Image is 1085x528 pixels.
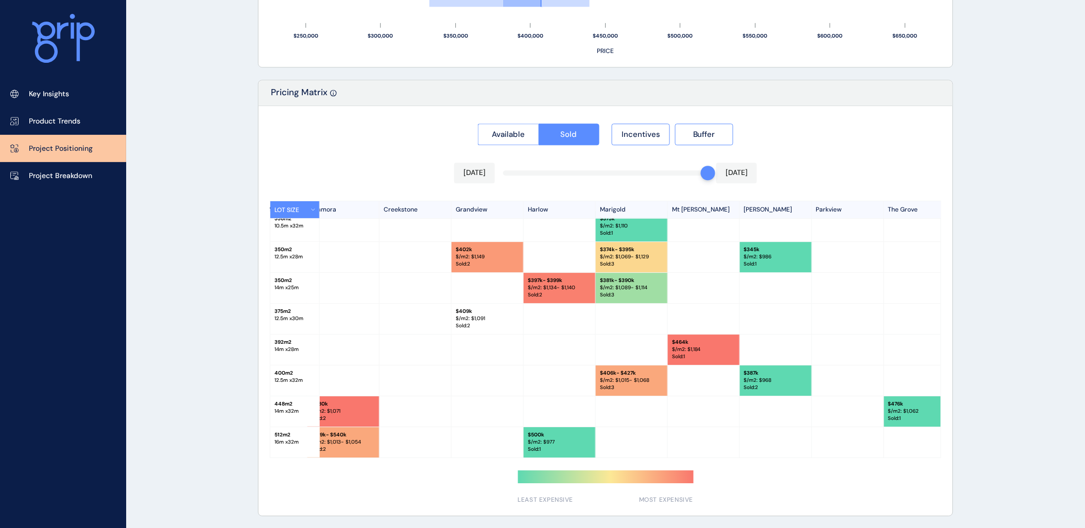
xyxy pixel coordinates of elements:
p: 12.5 m x 28 m [274,253,315,260]
p: $/m2: $ 1,110 [600,222,663,230]
p: Sold : 1 [528,446,591,453]
p: Sold : 1 [888,415,952,422]
p: The Grove [884,201,956,218]
text: PRICE [597,47,614,55]
p: $ 406k - $427k [600,369,663,377]
span: Sold [561,129,577,139]
text: $500,000 [668,32,693,39]
button: Incentives [612,124,670,145]
p: $/m2: $ 1,149 [456,253,519,260]
p: [DATE] [726,168,748,178]
p: Sold : 1 [744,260,807,268]
p: $ 374k - $395k [600,246,663,253]
p: $ 476k [888,400,952,408]
p: $ 402k [456,246,519,253]
p: $/m2: $ 1,184 [672,346,735,353]
p: Sold : 2 [312,446,375,453]
p: $/m2: $ 1,013 - $1,054 [312,438,375,446]
p: $/m2: $ 986 [744,253,807,260]
p: 16 m x 32 m [274,438,315,446]
span: Incentives [622,129,660,139]
p: $/m2: $ 1,134 - $1,140 [528,284,591,291]
p: Sold : 1 [672,353,735,360]
button: Sold [539,124,600,145]
button: LOT SIZE [270,201,320,218]
p: $ 387k [744,369,807,377]
p: 12.5 m x 32 m [274,377,315,384]
p: [DATE] [463,168,486,178]
p: Project Positioning [29,144,93,154]
p: Harlow [524,201,596,218]
p: $ 381k - $390k [600,277,663,284]
p: 375 m2 [274,308,315,315]
p: $/m2: $ 1,091 [456,315,519,322]
p: $ 373k [600,215,663,222]
p: $/m2: $ 1,015 - $1,068 [600,377,663,384]
p: 336 m2 [274,215,315,222]
p: 14 m x 28 m [274,346,315,353]
p: Mt [PERSON_NAME] [668,201,740,218]
p: Sold : 1 [600,230,663,237]
p: 350 m2 [274,277,315,284]
p: 400 m2 [274,369,315,377]
button: Buffer [675,124,733,145]
p: $ 345k [744,246,807,253]
span: Buffer [693,129,715,139]
p: $/m2: $ 1,062 [888,408,952,415]
p: Sold : 3 [600,384,663,391]
p: Key Insights [29,89,69,99]
p: $ 464k [672,339,735,346]
p: 14 m x 32 m [274,408,315,415]
p: $/m2: $ 968 [744,377,807,384]
text: $550,000 [743,32,768,39]
p: [PERSON_NAME] [740,201,812,218]
p: 14 m x 25 m [274,284,315,291]
text: $650,000 [893,32,918,39]
p: Sold : 3 [600,260,663,268]
text: $300,000 [368,32,393,39]
p: Sold : 2 [528,291,591,298]
p: Sold : 2 [456,322,519,329]
span: MOST EXPENSIVE [639,496,693,504]
p: $/m2: $ 1,089 - $1,114 [600,284,663,291]
p: Creekstone [380,201,452,218]
text: $600,000 [818,32,843,39]
p: 12.5 m x 30 m [274,315,315,322]
p: 350 m2 [274,246,315,253]
p: Sold : 3 [600,291,663,298]
p: 448 m2 [274,400,315,408]
p: Sold : 2 [312,415,375,422]
text: $450,000 [593,32,618,39]
p: $ 519k - $540k [312,431,375,438]
p: Grandview [452,201,524,218]
text: $250,000 [294,32,318,39]
p: $/m2: $ 1,071 [312,408,375,415]
p: Product Trends [29,116,80,127]
p: Project Breakdown [29,171,92,181]
span: LEAST EXPENSIVE [518,496,574,504]
p: $ 500k [528,431,591,438]
p: Sold : 2 [744,384,807,391]
text: $350,000 [443,32,468,39]
p: $ 397k - $399k [528,277,591,284]
p: 10.5 m x 32 m [274,222,315,230]
text: $400,000 [518,32,543,39]
p: $/m2: $ 977 [528,438,591,446]
p: Parkview [812,201,884,218]
p: 512 m2 [274,431,315,438]
p: Alamora [307,201,380,218]
p: $ 480k [312,400,375,408]
span: Available [492,129,525,139]
button: Available [478,124,539,145]
p: $ 409k [456,308,519,315]
p: $/m2: $ 1,069 - $1,129 [600,253,663,260]
p: Sold : 2 [456,260,519,268]
p: Pricing Matrix [271,86,328,105]
p: 392 m2 [274,339,315,346]
p: Marigold [596,201,668,218]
